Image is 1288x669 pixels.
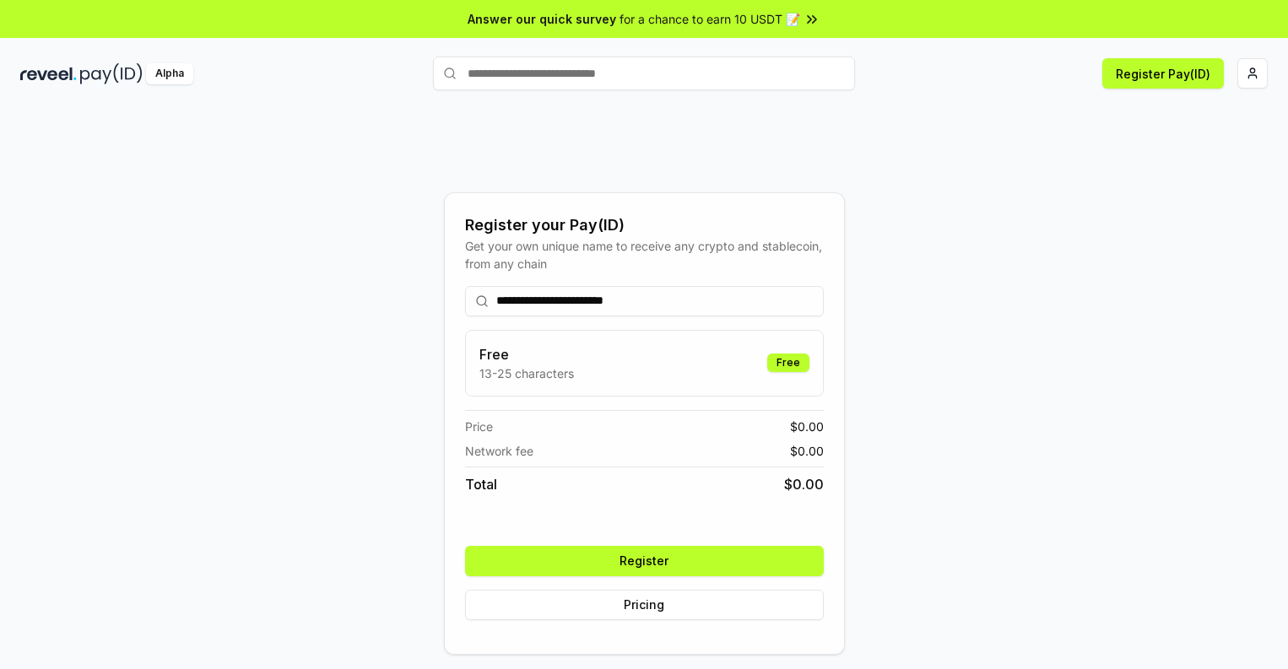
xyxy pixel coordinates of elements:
[790,442,824,460] span: $ 0.00
[767,353,809,372] div: Free
[465,590,824,620] button: Pricing
[784,474,824,494] span: $ 0.00
[465,474,497,494] span: Total
[1102,58,1224,89] button: Register Pay(ID)
[468,10,616,28] span: Answer our quick survey
[465,237,824,272] div: Get your own unique name to receive any crypto and stablecoin, from any chain
[465,442,533,460] span: Network fee
[479,344,574,364] h3: Free
[465,418,493,435] span: Price
[790,418,824,435] span: $ 0.00
[465,546,824,576] button: Register
[20,63,77,84] img: reveel_dark
[479,364,574,382] p: 13-25 characters
[80,63,143,84] img: pay_id
[620,10,800,28] span: for a chance to earn 10 USDT 📝
[146,63,193,84] div: Alpha
[465,213,824,237] div: Register your Pay(ID)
